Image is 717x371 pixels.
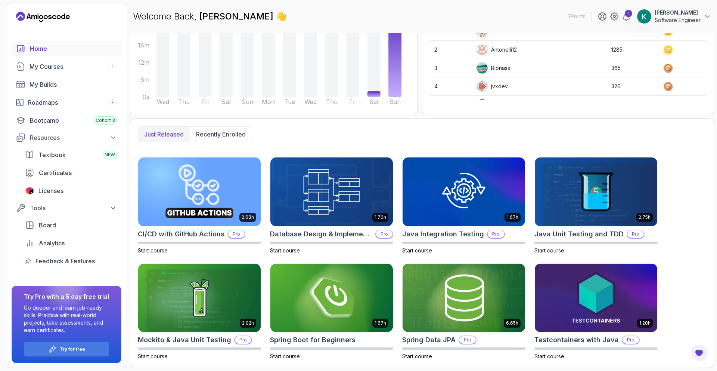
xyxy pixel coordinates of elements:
img: Java Unit Testing and TDD card [535,157,657,226]
a: courses [12,59,121,74]
div: Home [30,44,117,53]
div: 1 [625,10,632,17]
td: 2 [430,41,472,59]
div: Rionass [476,62,510,74]
a: Mockito & Java Unit Testing card2.02hMockito & Java Unit TestingProStart course [138,263,261,361]
button: Try for free [24,341,109,357]
a: Try for free [60,346,85,352]
tspan: Tue [284,98,295,105]
p: 3 Points [568,13,586,20]
p: [PERSON_NAME] [655,9,701,16]
img: user profile image [477,99,488,110]
p: Pro [235,336,251,344]
img: user profile image [637,9,651,24]
span: [PERSON_NAME] [199,11,276,22]
span: Feedback & Features [35,257,95,266]
span: Start course [270,247,300,254]
p: 1.67h [375,320,386,326]
img: jetbrains icon [25,187,34,194]
a: Spring Boot for Beginners card1.67hSpring Boot for BeginnersStart course [270,263,393,361]
tspan: Sun [242,98,253,105]
span: Textbook [38,150,66,159]
a: analytics [21,236,121,251]
button: Resources [12,131,121,144]
h2: Testcontainers with Java [534,335,619,345]
a: 1 [622,12,631,21]
td: 326 [607,77,658,96]
div: Tools [30,203,117,212]
p: Pro [376,230,392,238]
a: Java Unit Testing and TDD card2.75hJava Unit Testing and TDDProStart course [534,157,658,254]
a: feedback [21,254,121,269]
a: builds [12,77,121,92]
p: Pro [623,336,639,344]
p: 2.75h [639,214,651,220]
img: default monster avatar [477,81,488,92]
span: Start course [138,353,168,359]
span: Cohort 3 [96,117,115,123]
span: NEW [105,152,115,158]
img: Testcontainers with Java card [535,264,657,332]
span: Analytics [39,239,65,248]
td: 245 [607,96,658,114]
a: home [12,41,121,56]
p: Go deeper and learn job-ready skills. Practice with real-world projects, take assessments, and ea... [24,304,109,334]
div: Resources [30,133,117,142]
span: 1 [112,64,114,70]
p: 1.67h [507,214,518,220]
img: Database Design & Implementation card [270,157,393,226]
button: Tools [12,201,121,215]
h2: Spring Data JPA [402,335,456,345]
p: Pro [488,230,504,238]
div: loftyeagle5a591 [476,99,530,111]
tspan: 18m [138,42,149,49]
a: Database Design & Implementation card1.70hDatabase Design & ImplementationProStart course [270,157,393,254]
p: 2.02h [242,320,254,326]
td: 365 [607,59,658,77]
tspan: Sun [389,98,401,105]
div: My Builds [30,80,117,89]
p: Pro [459,336,476,344]
img: Spring Data JPA card [403,264,525,332]
a: certificates [21,165,121,180]
a: roadmaps [12,95,121,110]
button: Recently enrolled [190,127,252,142]
tspan: Thu [178,98,190,105]
tspan: Sat [221,98,231,105]
p: Recently enrolled [196,130,246,139]
button: user profile image[PERSON_NAME]Software Engineer [637,9,711,24]
tspan: Wed [304,98,317,105]
img: Java Integration Testing card [403,157,525,226]
div: Antonelli12 [476,44,517,56]
img: Mockito & Java Unit Testing card [138,264,261,332]
tspan: 6m [140,76,149,83]
a: licenses [21,183,121,198]
span: Certificates [39,168,72,177]
h2: Mockito & Java Unit Testing [138,335,231,345]
div: Roadmaps [28,98,117,107]
p: 2.63h [242,214,254,220]
h2: Java Integration Testing [402,229,484,239]
h2: Database Design & Implementation [270,229,372,239]
tspan: Sat [369,98,379,105]
a: board [21,218,121,233]
div: jvxdev [476,80,508,92]
p: 1.70h [375,214,386,220]
a: Landing page [16,11,70,23]
button: Open Feedback Button [690,344,708,362]
span: Board [39,221,56,230]
button: Just released [138,127,190,142]
td: 5 [430,96,472,114]
h2: CI/CD with GitHub Actions [138,229,224,239]
p: Pro [627,230,644,238]
span: Start course [534,247,564,254]
img: Spring Boot for Beginners card [270,264,393,332]
span: Start course [534,353,564,359]
a: Testcontainers with Java card1.28hTestcontainers with JavaProStart course [534,263,658,361]
tspan: Mon [262,98,275,105]
span: Start course [402,353,432,359]
p: Pro [228,230,245,238]
span: Licenses [38,186,63,195]
tspan: Thu [326,98,338,105]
